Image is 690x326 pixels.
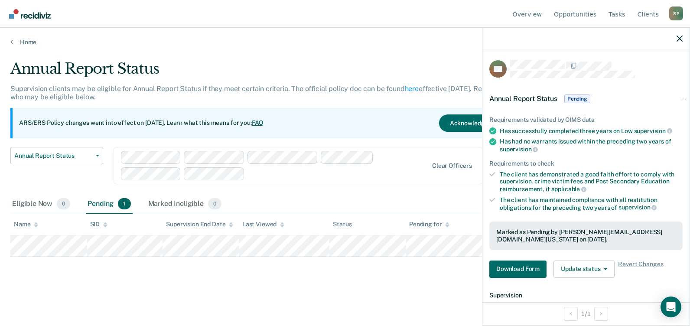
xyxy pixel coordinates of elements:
[432,162,472,170] div: Clear officers
[500,127,683,135] div: Has successfully completed three years on Low
[618,261,663,278] span: Revert Changes
[500,146,538,153] span: supervision
[669,7,683,20] div: S P
[500,196,683,211] div: The client has maintained compliance with all restitution obligations for the preceding two years of
[208,198,221,209] span: 0
[146,195,224,214] div: Marked Ineligible
[482,302,690,325] div: 1 / 1
[489,261,547,278] button: Download Form
[10,195,72,214] div: Eligible Now
[500,138,683,153] div: Has had no warrants issued within the preceding two years of
[482,85,690,113] div: Annual Report StatusPending
[489,292,683,299] dt: Supervision
[489,95,557,103] span: Annual Report Status
[496,228,676,243] div: Marked as Pending by [PERSON_NAME][EMAIL_ADDRESS][DOMAIN_NAME][US_STATE] on [DATE].
[252,119,264,126] a: FAQ
[551,186,586,192] span: applicable
[634,127,672,134] span: supervision
[90,221,108,228] div: SID
[489,261,550,278] a: Navigate to form link
[57,198,70,209] span: 0
[564,307,578,321] button: Previous Opportunity
[86,195,132,214] div: Pending
[439,114,521,132] button: Acknowledge & Close
[500,171,683,193] div: The client has demonstrated a good faith effort to comply with supervision, crime victim fees and...
[166,221,233,228] div: Supervision End Date
[14,221,38,228] div: Name
[553,261,615,278] button: Update status
[118,198,130,209] span: 1
[10,60,528,85] div: Annual Report Status
[9,9,51,19] img: Recidiviz
[19,119,264,127] p: ARS/ERS Policy changes went into effect on [DATE]. Learn what this means for you:
[661,297,681,317] div: Open Intercom Messenger
[618,204,657,211] span: supervision
[489,160,683,167] div: Requirements to check
[10,85,519,101] p: Supervision clients may be eligible for Annual Report Status if they meet certain criteria. The o...
[669,7,683,20] button: Profile dropdown button
[242,221,284,228] div: Last Viewed
[333,221,352,228] div: Status
[489,116,683,124] div: Requirements validated by OIMS data
[405,85,419,93] a: here
[409,221,449,228] div: Pending for
[594,307,608,321] button: Next Opportunity
[564,95,590,103] span: Pending
[10,38,680,46] a: Home
[14,152,92,160] span: Annual Report Status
